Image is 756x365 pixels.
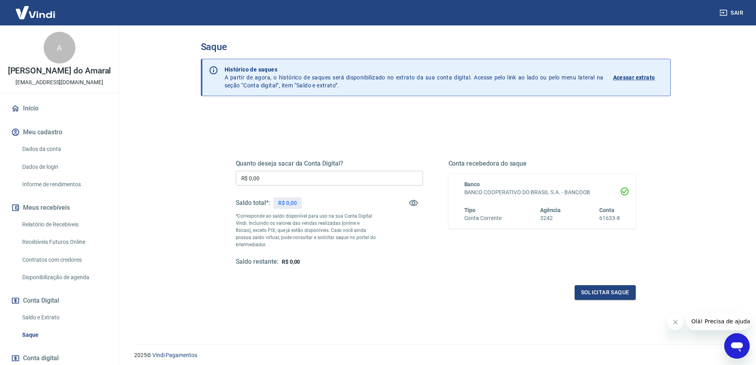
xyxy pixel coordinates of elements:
span: Conta digital [23,353,59,364]
iframe: Botão para abrir a janela de mensagens [724,333,750,359]
a: Saque [19,327,109,343]
a: Informe de rendimentos [19,176,109,193]
button: Sair [718,6,746,20]
a: Disponibilização de agenda [19,269,109,286]
span: Tipo [464,207,476,213]
div: A [44,32,75,64]
a: Acessar extrato [613,66,664,89]
p: [PERSON_NAME] do Amaral [8,67,111,75]
p: *Corresponde ao saldo disponível para uso na sua Conta Digital Vindi. Incluindo os valores das ve... [236,212,376,248]
p: R$ 0,00 [278,199,297,207]
button: Conta Digital [10,292,109,309]
span: Banco [464,181,480,187]
h3: Saque [201,41,671,52]
h5: Conta recebedora do saque [448,160,636,168]
a: Início [10,100,109,117]
iframe: Mensagem da empresa [687,313,750,330]
h6: BANCO COOPERATIVO DO BRASIL S.A. - BANCOOB [464,188,620,197]
p: [EMAIL_ADDRESS][DOMAIN_NAME] [15,78,103,87]
p: Acessar extrato [613,73,655,81]
a: Recebíveis Futuros Online [19,234,109,250]
span: Olá! Precisa de ajuda? [5,6,67,12]
h6: 61633-8 [599,214,620,222]
img: Vindi [10,0,61,25]
span: R$ 0,00 [282,259,300,265]
iframe: Fechar mensagem [668,314,683,330]
span: Conta [599,207,614,213]
p: A partir de agora, o histórico de saques será disponibilizado no extrato da sua conta digital. Ac... [225,66,604,89]
button: Meu cadastro [10,124,109,141]
a: Dados de login [19,159,109,175]
button: Solicitar saque [575,285,636,300]
h5: Saldo restante: [236,258,279,266]
h6: Conta Corrente [464,214,502,222]
a: Dados da conta [19,141,109,157]
a: Saldo e Extrato [19,309,109,326]
p: 2025 © [134,351,737,359]
a: Vindi Pagamentos [152,352,197,358]
p: Histórico de saques [225,66,604,73]
a: Contratos com credores [19,252,109,268]
h6: 3242 [540,214,561,222]
h5: Saldo total*: [236,199,270,207]
h5: Quanto deseja sacar da Conta Digital? [236,160,423,168]
span: Agência [540,207,561,213]
a: Relatório de Recebíveis [19,216,109,233]
button: Meus recebíveis [10,199,109,216]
